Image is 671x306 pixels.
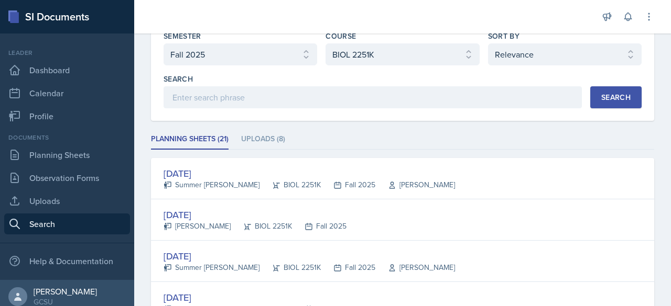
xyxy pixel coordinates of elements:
a: Search [4,213,130,234]
div: Fall 2025 [321,179,375,190]
a: Observation Forms [4,167,130,188]
button: Search [590,86,642,108]
div: Fall 2025 [292,221,347,232]
div: BIOL 2251K [259,179,321,190]
div: [PERSON_NAME] [34,286,97,297]
div: [DATE] [164,290,347,304]
a: Profile [4,106,130,127]
div: Search [601,93,631,101]
li: Uploads (8) [241,129,285,150]
label: Search [164,74,193,84]
div: Summer [PERSON_NAME] [164,179,259,190]
div: Help & Documentation [4,251,130,271]
input: Enter search phrase [164,86,582,108]
div: Documents [4,133,130,142]
div: BIOL 2251K [231,221,292,232]
a: Calendar [4,83,130,104]
label: Course [326,31,356,41]
a: Dashboard [4,60,130,81]
div: [PERSON_NAME] [375,179,455,190]
a: Planning Sheets [4,144,130,165]
div: [PERSON_NAME] [164,221,231,232]
div: [PERSON_NAME] [375,262,455,273]
div: BIOL 2251K [259,262,321,273]
div: [DATE] [164,249,455,263]
div: Summer [PERSON_NAME] [164,262,259,273]
div: Leader [4,48,130,58]
div: [DATE] [164,208,347,222]
a: Uploads [4,190,130,211]
div: [DATE] [164,166,455,180]
li: Planning Sheets (21) [151,129,229,150]
label: Semester [164,31,201,41]
div: Fall 2025 [321,262,375,273]
label: Sort By [488,31,520,41]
